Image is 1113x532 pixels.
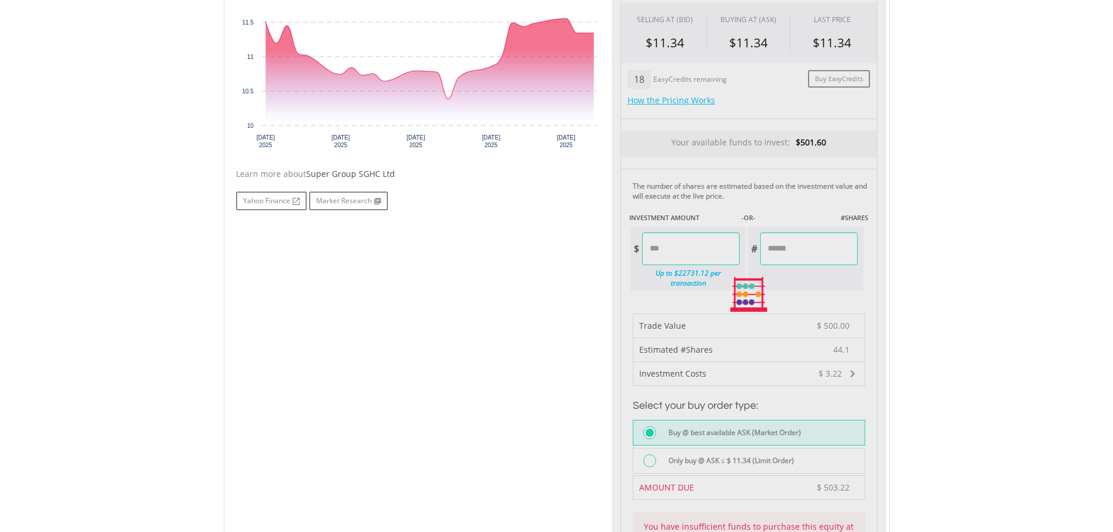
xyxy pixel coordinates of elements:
text: 11 [247,54,254,60]
div: Learn more about [236,168,603,180]
span: Super Group SGHC Ltd [306,168,395,179]
text: [DATE] 2025 [331,134,350,148]
text: [DATE] 2025 [481,134,500,148]
text: [DATE] 2025 [557,134,575,148]
text: [DATE] 2025 [407,134,425,148]
text: 10.5 [242,88,254,95]
text: 10 [247,123,254,129]
a: Yahoo Finance [236,192,307,210]
text: 11.5 [242,19,254,26]
a: Market Research [309,192,388,210]
text: [DATE] 2025 [256,134,275,148]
